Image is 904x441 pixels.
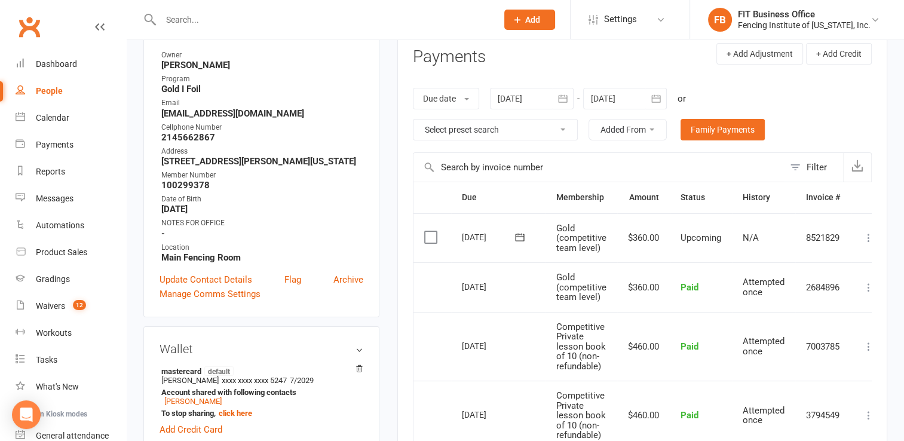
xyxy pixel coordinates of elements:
[14,12,44,42] a: Clubworx
[16,212,126,239] a: Automations
[161,97,363,109] div: Email
[16,105,126,131] a: Calendar
[36,382,79,391] div: What's New
[36,301,65,311] div: Waivers
[681,282,698,293] span: Paid
[556,223,606,253] span: Gold (competitive team level)
[462,405,517,424] div: [DATE]
[161,228,363,239] strong: -
[160,422,222,437] a: Add Credit Card
[413,48,486,66] h3: Payments
[161,122,363,133] div: Cellphone Number
[36,167,65,176] div: Reports
[617,213,670,263] td: $360.00
[290,376,314,385] span: 7/2029
[604,6,637,33] span: Settings
[451,182,546,213] th: Due
[73,300,86,310] span: 12
[807,160,827,174] div: Filter
[161,170,363,181] div: Member Number
[36,194,73,203] div: Messages
[678,91,686,106] div: or
[219,409,252,418] a: click here
[36,113,69,122] div: Calendar
[556,272,606,302] span: Gold (competitive team level)
[161,218,363,229] div: NOTES FOR OFFICE
[161,194,363,205] div: Date of Birth
[160,272,252,287] a: Update Contact Details
[16,320,126,347] a: Workouts
[16,239,126,266] a: Product Sales
[161,84,363,94] strong: Gold I Foil
[738,20,871,30] div: Fencing Institute of [US_STATE], Inc.
[16,158,126,185] a: Reports
[36,140,73,149] div: Payments
[161,132,363,143] strong: 2145662867
[204,366,234,376] span: default
[589,119,667,140] button: Added From
[556,321,606,372] span: Competitive Private lesson book of 10 (non-refundable)
[806,43,872,65] button: + Add Credit
[16,373,126,400] a: What's New
[284,272,301,287] a: Flag
[36,355,57,365] div: Tasks
[160,23,363,41] h3: Contact information
[462,228,517,246] div: [DATE]
[164,397,222,406] a: [PERSON_NAME]
[36,431,109,440] div: General attendance
[546,182,617,213] th: Membership
[525,15,540,24] span: Add
[161,388,357,397] strong: Account shared with following contacts
[16,293,126,320] a: Waivers 12
[617,262,670,312] td: $360.00
[743,232,759,243] span: N/A
[161,50,363,61] div: Owner
[16,78,126,105] a: People
[36,59,77,69] div: Dashboard
[708,8,732,32] div: FB
[161,252,363,263] strong: Main Fencing Room
[732,182,795,213] th: History
[681,341,698,352] span: Paid
[16,266,126,293] a: Gradings
[16,51,126,78] a: Dashboard
[795,312,851,381] td: 7003785
[222,376,287,385] span: xxxx xxxx xxxx 5247
[161,60,363,71] strong: [PERSON_NAME]
[556,390,606,440] span: Competitive Private lesson book of 10 (non-refundable)
[36,247,87,257] div: Product Sales
[617,182,670,213] th: Amount
[161,409,357,418] strong: To stop sharing,
[12,400,41,429] div: Open Intercom Messenger
[617,312,670,381] td: $460.00
[681,119,765,140] a: Family Payments
[161,180,363,191] strong: 100299378
[413,153,784,182] input: Search by invoice number
[16,131,126,158] a: Payments
[36,328,72,338] div: Workouts
[504,10,555,30] button: Add
[795,182,851,213] th: Invoice #
[681,410,698,421] span: Paid
[333,272,363,287] a: Archive
[795,262,851,312] td: 2684896
[743,336,785,357] span: Attempted once
[161,156,363,167] strong: [STREET_ADDRESS][PERSON_NAME][US_STATE]
[160,342,363,356] h3: Wallet
[161,146,363,157] div: Address
[716,43,803,65] button: + Add Adjustment
[36,274,70,284] div: Gradings
[681,232,721,243] span: Upcoming
[36,220,84,230] div: Automations
[160,365,363,419] li: [PERSON_NAME]
[413,88,479,109] button: Due date
[462,336,517,355] div: [DATE]
[795,213,851,263] td: 8521829
[161,73,363,85] div: Program
[462,277,517,296] div: [DATE]
[743,405,785,426] span: Attempted once
[161,204,363,215] strong: [DATE]
[157,11,489,28] input: Search...
[738,9,871,20] div: FIT Business Office
[161,366,357,376] strong: mastercard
